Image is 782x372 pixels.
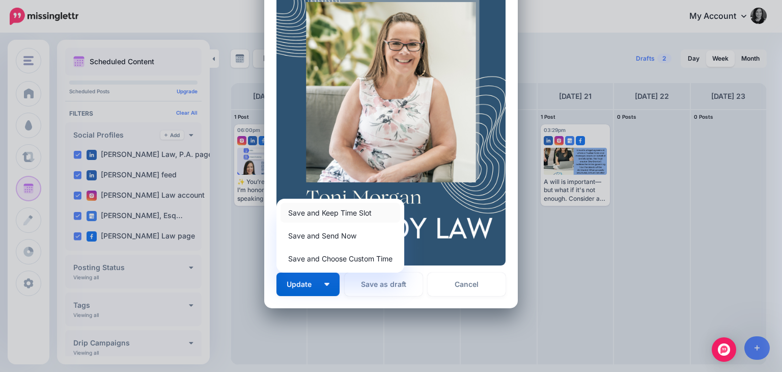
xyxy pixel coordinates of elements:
a: Save and Choose Custom Time [281,249,400,269]
a: Cancel [428,273,506,296]
div: Update [276,199,404,273]
a: Save and Send Now [281,226,400,246]
a: Save and Keep Time Slot [281,203,400,223]
div: Open Intercom Messenger [712,337,736,362]
button: Save as draft [345,273,423,296]
span: Update [287,281,319,288]
img: arrow-down-white.png [324,283,329,286]
button: Update [276,273,340,296]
